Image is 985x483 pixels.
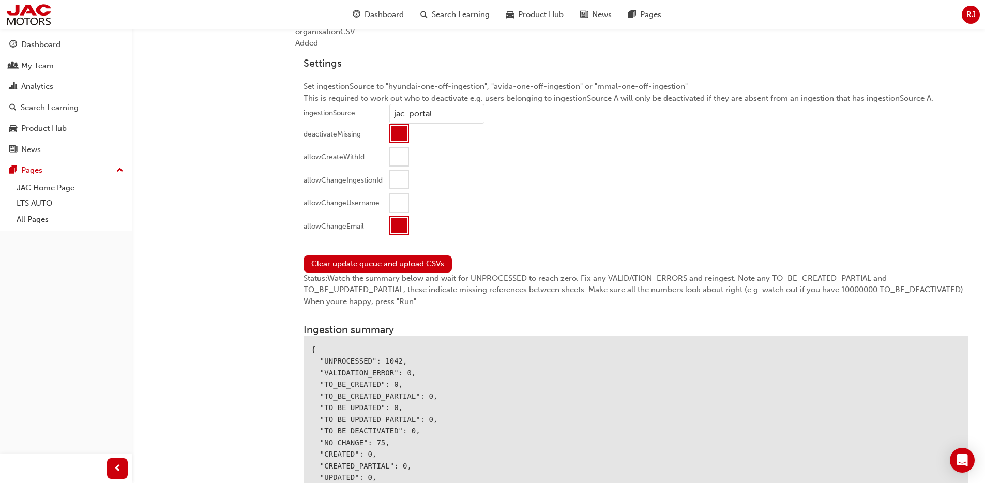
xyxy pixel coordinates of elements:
a: LTS AUTO [12,195,128,212]
span: chart-icon [9,82,17,92]
button: RJ [962,6,980,24]
div: Set ingestionSource to "hyundai-one-off-ingestion", "avida-one-off-ingestion" or "mmal-one-off-in... [295,49,977,247]
div: Added [295,37,977,49]
a: search-iconSearch Learning [412,4,498,25]
span: guage-icon [9,40,17,50]
span: news-icon [9,145,17,155]
div: Status: Watch the summary below and wait for UNPROCESSED to reach zero. Fix any VALIDATION_ERRORS... [304,273,968,308]
a: News [4,140,128,159]
span: search-icon [420,8,428,21]
a: JAC Home Page [12,180,128,196]
div: Pages [21,164,42,176]
span: up-icon [116,164,124,177]
span: pages-icon [9,166,17,175]
a: Analytics [4,77,128,96]
a: All Pages [12,212,128,228]
h3: Settings [304,57,968,69]
div: My Team [21,60,54,72]
div: Open Intercom Messenger [950,448,975,473]
span: pages-icon [628,8,636,21]
span: people-icon [9,62,17,71]
button: Pages [4,161,128,180]
input: ingestionSource [389,104,484,124]
span: News [592,9,612,21]
span: search-icon [9,103,17,113]
span: news-icon [580,8,588,21]
span: Search Learning [432,9,490,21]
span: car-icon [506,8,514,21]
div: organisation CSV [295,18,977,49]
div: deactivateMissing [304,129,361,140]
div: allowCreateWithId [304,152,365,162]
span: Dashboard [365,9,404,21]
a: pages-iconPages [620,4,670,25]
div: allowChangeIngestionId [304,175,383,186]
div: Dashboard [21,39,60,51]
div: Analytics [21,81,53,93]
div: allowChangeUsername [304,198,380,208]
a: news-iconNews [572,4,620,25]
a: Dashboard [4,35,128,54]
span: Product Hub [518,9,564,21]
a: Search Learning [4,98,128,117]
button: DashboardMy TeamAnalyticsSearch LearningProduct HubNews [4,33,128,161]
div: Search Learning [21,102,79,114]
div: News [21,144,41,156]
a: car-iconProduct Hub [498,4,572,25]
div: allowChangeEmail [304,221,364,232]
span: guage-icon [353,8,360,21]
div: ingestionSource [304,108,355,118]
a: My Team [4,56,128,76]
a: Product Hub [4,119,128,138]
img: jac-portal [5,3,52,26]
h3: Ingestion summary [304,324,968,336]
button: Clear update queue and upload CSVs [304,255,452,273]
a: guage-iconDashboard [344,4,412,25]
div: Product Hub [21,123,67,134]
span: car-icon [9,124,17,133]
span: prev-icon [114,462,122,475]
span: RJ [966,9,976,21]
span: Pages [640,9,661,21]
